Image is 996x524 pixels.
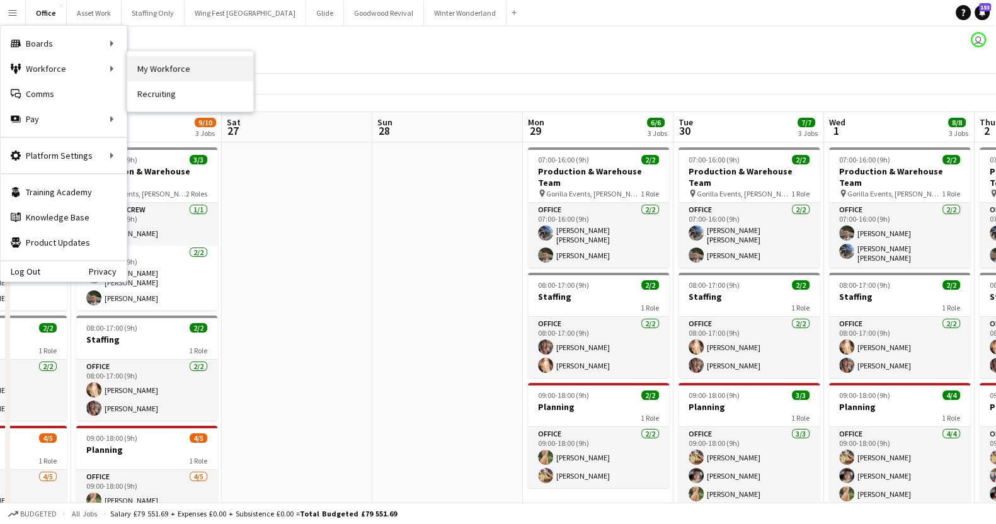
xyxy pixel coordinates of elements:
[647,118,665,127] span: 6/6
[942,390,960,400] span: 4/4
[641,155,659,164] span: 2/2
[225,123,241,138] span: 27
[76,147,217,310] app-job-card: 07:00-16:00 (9h)3/3Production & Warehouse Team Gorilla Events, [PERSON_NAME][GEOGRAPHIC_DATA], [G...
[678,166,820,188] h3: Production & Warehouse Team
[122,1,185,25] button: Staffing Only
[792,280,810,290] span: 2/2
[979,3,991,11] span: 153
[377,117,392,128] span: Sun
[942,189,960,198] span: 1 Role
[942,413,960,423] span: 1 Role
[76,334,217,345] h3: Staffing
[528,203,669,268] app-card-role: Office2/207:00-16:00 (9h)[PERSON_NAME] [PERSON_NAME][PERSON_NAME]
[839,280,890,290] span: 08:00-17:00 (9h)
[829,166,970,188] h3: Production & Warehouse Team
[798,118,815,127] span: 7/7
[948,118,966,127] span: 8/8
[26,1,67,25] button: Office
[76,360,217,421] app-card-role: Office2/208:00-17:00 (9h)[PERSON_NAME][PERSON_NAME]
[792,155,810,164] span: 2/2
[190,433,207,443] span: 4/5
[1,230,127,255] a: Product Updates
[678,427,820,506] app-card-role: Office3/309:00-18:00 (9h)[PERSON_NAME][PERSON_NAME][PERSON_NAME]
[344,1,424,25] button: Goodwood Revival
[538,390,589,400] span: 09:00-18:00 (9h)
[76,203,217,246] app-card-role: Crew - Site Crew1/107:00-16:00 (9h)[PERSON_NAME]
[678,317,820,378] app-card-role: Office2/208:00-17:00 (9h)[PERSON_NAME][PERSON_NAME]
[306,1,344,25] button: Glide
[94,189,186,198] span: Gorilla Events, [PERSON_NAME][GEOGRAPHIC_DATA], [GEOGRAPHIC_DATA], [GEOGRAPHIC_DATA]
[185,1,306,25] button: Wing Fest [GEOGRAPHIC_DATA]
[189,456,207,465] span: 1 Role
[829,291,970,302] h3: Staffing
[829,203,970,268] app-card-role: Office2/207:00-16:00 (9h)[PERSON_NAME][PERSON_NAME] [PERSON_NAME]
[1,266,40,276] a: Log Out
[1,143,127,168] div: Platform Settings
[76,316,217,421] app-job-card: 08:00-17:00 (9h)2/2Staffing1 RoleOffice2/208:00-17:00 (9h)[PERSON_NAME][PERSON_NAME]
[1,81,127,106] a: Comms
[678,383,820,506] app-job-card: 09:00-18:00 (9h)3/3Planning1 RoleOffice3/309:00-18:00 (9h)[PERSON_NAME][PERSON_NAME][PERSON_NAME]
[648,128,667,138] div: 3 Jobs
[1,56,127,81] div: Workforce
[1,179,127,205] a: Training Academy
[38,346,57,355] span: 1 Role
[89,266,127,276] a: Privacy
[641,413,659,423] span: 1 Role
[528,401,669,413] h3: Planning
[528,273,669,378] div: 08:00-17:00 (9h)2/2Staffing1 RoleOffice2/208:00-17:00 (9h)[PERSON_NAME][PERSON_NAME]
[526,123,544,138] span: 29
[1,205,127,230] a: Knowledge Base
[76,246,217,310] app-card-role: Office2/207:00-16:00 (9h)[PERSON_NAME] [PERSON_NAME][PERSON_NAME]
[186,189,207,198] span: 2 Roles
[678,117,693,128] span: Tue
[528,317,669,378] app-card-role: Office2/208:00-17:00 (9h)[PERSON_NAME][PERSON_NAME]
[195,118,216,127] span: 9/10
[829,273,970,378] app-job-card: 08:00-17:00 (9h)2/2Staffing1 RoleOffice2/208:00-17:00 (9h)[PERSON_NAME][PERSON_NAME]
[641,303,659,312] span: 1 Role
[971,32,986,47] app-user-avatar: Gorilla Staffing
[227,117,241,128] span: Sat
[528,147,669,268] app-job-card: 07:00-16:00 (9h)2/2Production & Warehouse Team Gorilla Events, [PERSON_NAME][GEOGRAPHIC_DATA], [G...
[127,56,253,81] a: My Workforce
[829,147,970,268] app-job-card: 07:00-16:00 (9h)2/2Production & Warehouse Team Gorilla Events, [PERSON_NAME][GEOGRAPHIC_DATA], [G...
[110,509,397,518] div: Salary £79 551.69 + Expenses £0.00 + Subsistence £0.00 =
[942,280,960,290] span: 2/2
[678,273,820,378] app-job-card: 08:00-17:00 (9h)2/2Staffing1 RoleOffice2/208:00-17:00 (9h)[PERSON_NAME][PERSON_NAME]
[791,303,810,312] span: 1 Role
[20,510,57,518] span: Budgeted
[942,155,960,164] span: 2/2
[678,147,820,268] div: 07:00-16:00 (9h)2/2Production & Warehouse Team Gorilla Events, [PERSON_NAME][GEOGRAPHIC_DATA], [G...
[528,117,544,128] span: Mon
[827,123,845,138] span: 1
[677,123,693,138] span: 30
[942,303,960,312] span: 1 Role
[195,128,215,138] div: 3 Jobs
[39,323,57,333] span: 2/2
[839,390,890,400] span: 09:00-18:00 (9h)
[528,291,669,302] h3: Staffing
[528,166,669,188] h3: Production & Warehouse Team
[190,155,207,164] span: 3/3
[689,280,740,290] span: 08:00-17:00 (9h)
[641,280,659,290] span: 2/2
[1,106,127,132] div: Pay
[86,433,137,443] span: 09:00-18:00 (9h)
[300,509,397,518] span: Total Budgeted £79 551.69
[39,433,57,443] span: 4/5
[978,123,995,138] span: 2
[38,456,57,465] span: 1 Role
[528,383,669,488] div: 09:00-18:00 (9h)2/2Planning1 RoleOffice2/209:00-18:00 (9h)[PERSON_NAME][PERSON_NAME]
[697,189,791,198] span: Gorilla Events, [PERSON_NAME][GEOGRAPHIC_DATA], [GEOGRAPHIC_DATA], [GEOGRAPHIC_DATA]
[538,280,589,290] span: 08:00-17:00 (9h)
[641,189,659,198] span: 1 Role
[546,189,641,198] span: Gorilla Events, [PERSON_NAME][GEOGRAPHIC_DATA], [GEOGRAPHIC_DATA], [GEOGRAPHIC_DATA]
[975,5,990,20] a: 153
[792,390,810,400] span: 3/3
[829,117,845,128] span: Wed
[528,427,669,488] app-card-role: Office2/209:00-18:00 (9h)[PERSON_NAME][PERSON_NAME]
[791,189,810,198] span: 1 Role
